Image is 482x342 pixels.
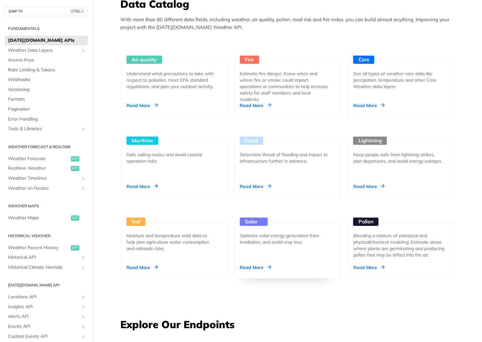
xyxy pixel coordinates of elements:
[8,96,86,103] span: Formats
[5,332,88,341] a: Custom Events APIShow subpages for Custom Events API
[345,197,456,278] a: Pollen Blending a mixture of statistical and physical/chemical modeling. Estimate areas where pla...
[5,114,88,124] a: Error Handling
[353,183,384,189] div: Read More
[126,264,158,270] div: Read More
[120,317,454,331] h3: Explore Our Endpoints
[126,55,162,64] div: Air quality
[353,136,387,145] div: Lightning
[5,243,88,253] a: Weather Recent Historyget
[126,136,158,145] div: Maritime
[8,323,79,330] span: Events API
[5,144,88,150] h2: Weather Forecast & realtime
[81,265,86,270] button: Show subpages for Historical Climate Normals
[240,136,263,145] div: Flood
[118,35,229,116] a: Air quality Understand what precautions to take with respect to pollution, meet EPA standard regu...
[8,86,86,93] span: Versioning
[240,264,271,270] div: Read More
[126,70,216,89] div: Understand what precautions to take with respect to pollution, meet EPA standard regulations, and...
[5,36,88,45] a: [DATE][DOMAIN_NAME] APIs
[240,183,271,189] div: Read More
[8,106,86,113] span: Pagination
[232,116,343,197] a: Flood Determine threat of flooding and impact to infrastructure further in advance. Read More
[8,126,79,132] span: Tools & Libraries
[126,102,158,108] div: Read More
[240,151,330,164] div: Determine threat of flooding and impact to infrastructure further in advance.
[5,154,88,164] a: Weather Forecastget
[353,70,443,89] div: See all types of weather core data like percipation, temperature and other Core Weather data layers
[5,75,88,85] a: Webhooks
[232,35,343,116] a: Fire Estimate fire danger. Know when and where fire or smoke could impact operations or communiti...
[5,213,88,223] a: Weather Mapsget
[353,217,378,226] div: Pollen
[5,55,88,65] a: Access Keys
[8,185,79,192] span: Weather on Routes
[5,312,88,321] a: Alerts APIShow subpages for Alerts API
[71,245,79,250] span: get
[5,174,88,183] a: Weather TimelinesShow subpages for Weather Timelines
[8,116,86,122] span: Error Handling
[5,94,88,104] a: Formats
[81,304,86,310] button: Show subpages for Insights API
[232,197,343,278] a: Solar Optimize solar energy generation from irradiation, and avoid crop loss. Read More
[8,264,79,271] span: Historical Climate Normals
[81,324,86,329] button: Show subpages for Events API
[353,264,384,270] div: Read More
[353,55,374,64] div: Core
[5,65,88,75] a: Rate Limiting & Tokens
[81,255,86,260] button: Show subpages for Historical API
[81,176,86,181] button: Show subpages for Weather Timelines
[8,76,86,83] span: Webhooks
[5,104,88,114] a: Pagination
[8,294,79,300] span: Locations API
[5,203,88,209] h2: Weather Maps
[5,292,88,302] a: Locations APIShow subpages for Locations API
[353,232,448,258] div: Blending a mixture of statistical and physical/chemical modeling. Estimate areas where plants are...
[240,217,268,226] div: Solar
[81,314,86,319] button: Show subpages for Alerts API
[5,322,88,331] a: Events APIShow subpages for Events API
[71,156,79,161] span: get
[5,233,88,239] h2: Historical Weather
[353,102,384,108] div: Read More
[5,263,88,272] a: Historical Climate NormalsShow subpages for Historical Climate Normals
[71,215,79,221] span: get
[353,151,443,164] div: Keep people safe from lightning strikes, plan departures, and avoid energy outages.
[8,37,86,44] span: [DATE][DOMAIN_NAME] APIs
[8,313,79,320] span: Alerts API
[240,232,330,245] div: Optimize solar energy generation from irradiation, and avoid crop loss.
[240,70,330,102] div: Estimate fire danger. Know when and where fire or smoke could impact operations or communities to...
[118,197,229,278] a: Soil Moisture and temperature solid data to help plan agriculture water consumption and railroads...
[118,116,229,197] a: Maritime Safe sailing routes and avoid coastal operation risks. Read More
[5,184,88,193] a: Weather on RoutesShow subpages for Weather on Routes
[5,302,88,312] a: Insights APIShow subpages for Insights API
[71,166,79,171] span: get
[5,26,88,32] h2: Fundamentals
[240,102,271,108] div: Read More
[81,48,86,53] button: Show subpages for Weather Data Layers
[126,217,145,226] div: Soil
[8,175,79,182] span: Weather Timelines
[345,116,456,197] a: Lightning Keep people safe from lightning strikes, plan departures, and avoid energy outages. Rea...
[120,16,457,31] p: With more than 80 different data fields, including weather, air quality, pollen, road risk and fi...
[5,6,88,16] button: JUMP TOCTRL-/
[345,35,456,116] a: Core See all types of weather core data like percipation, temperature and other Core Weather data...
[5,46,88,55] a: Weather Data LayersShow subpages for Weather Data Layers
[5,253,88,262] a: Historical APIShow subpages for Historical API
[5,124,88,134] a: Tools & LibrariesShow subpages for Tools & Libraries
[5,85,88,94] a: Versioning
[126,232,216,251] div: Moisture and temperature solid data to help plan agriculture water consumption and railroads risks.
[8,156,69,162] span: Weather Forecast
[81,186,86,191] button: Show subpages for Weather on Routes
[5,282,88,288] h2: [DATE][DOMAIN_NAME] API
[8,215,69,221] span: Weather Maps
[126,151,216,164] div: Safe sailing routes and avoid coastal operation risks.
[5,164,88,173] a: Realtime Weatherget
[81,126,86,131] button: Show subpages for Tools & Libraries
[70,9,84,14] span: CTRL-/
[81,294,86,300] button: Show subpages for Locations API
[8,165,69,172] span: Realtime Weather
[8,304,79,310] span: Insights API
[8,333,79,340] span: Custom Events API
[8,67,86,73] span: Rate Limiting & Tokens
[8,245,69,251] span: Weather Recent History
